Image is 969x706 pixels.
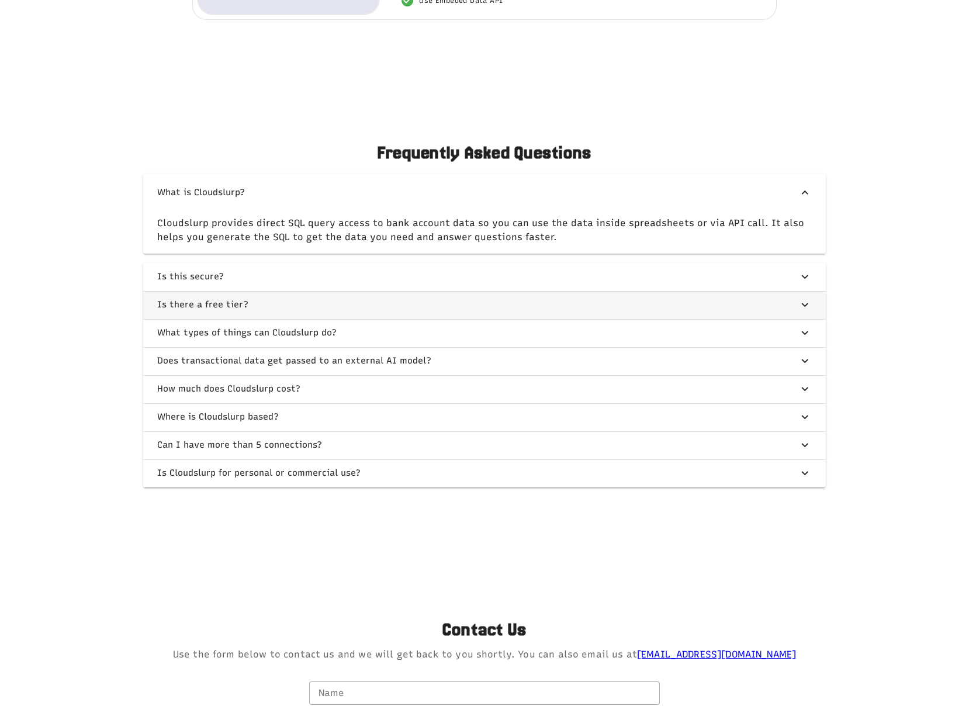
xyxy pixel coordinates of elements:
[143,319,826,347] button: What types of things can Cloudslurp do?
[143,403,826,431] button: Where is Cloudslurp based?
[143,375,826,403] button: How much does Cloudslurp cost?
[28,646,941,663] p: Use the form below to contact us and we will get back to you shortly. You can also email us at
[143,459,826,487] button: Is Cloudslurp for personal or commercial use?
[143,431,826,459] button: Can I have more than 5 connections?
[143,212,826,254] div: Cloudslurp provides direct SQL query access to bank account data so you can use the data inside s...
[637,649,796,660] a: [EMAIL_ADDRESS][DOMAIN_NAME]
[143,263,826,291] button: Is this secure?
[143,291,826,319] button: Is there a free tier?
[143,347,826,375] button: Does transactional data get passed to an external AI model?
[28,618,941,642] p: Contact Us
[143,174,826,212] button: What is Cloudslurp?
[28,141,941,165] p: Frequently Asked Questions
